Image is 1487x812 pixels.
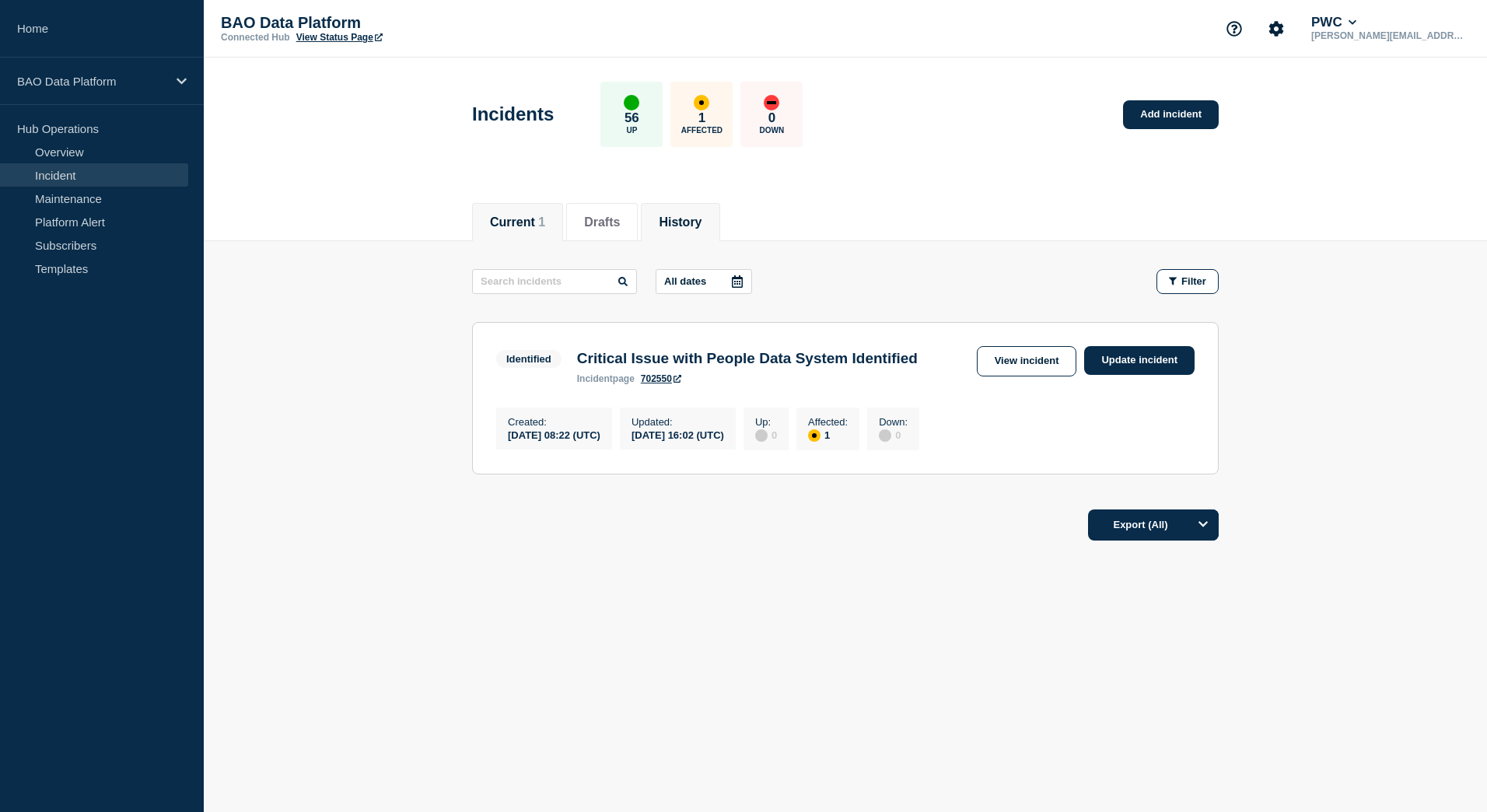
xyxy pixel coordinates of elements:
p: [PERSON_NAME][EMAIL_ADDRESS][PERSON_NAME][DOMAIN_NAME] [1308,30,1470,41]
button: Drafts [584,215,620,229]
h1: Incidents [472,103,554,125]
div: 0 [879,428,908,442]
p: Up : [755,416,777,428]
p: Affected [681,126,723,135]
p: Created : [508,416,600,428]
p: All dates [664,275,706,287]
input: Search incidents [472,269,637,294]
a: 702550 [641,373,681,384]
p: 56 [625,110,639,126]
a: Add incident [1123,100,1219,129]
p: Down : [879,416,908,428]
div: [DATE] 16:02 (UTC) [632,428,724,441]
div: affected [694,95,709,110]
button: PWC [1308,15,1359,30]
div: affected [808,429,820,442]
p: Up [626,126,637,135]
p: BAO Data Platform [17,75,166,88]
p: Affected : [808,416,848,428]
p: Updated : [632,416,724,428]
div: 0 [755,428,777,442]
a: Update incident [1084,346,1195,375]
div: disabled [755,429,768,442]
div: down [764,95,779,110]
button: History [659,215,702,229]
span: incident [577,373,613,384]
button: Support [1218,12,1251,45]
button: Account settings [1260,12,1293,45]
h3: Critical Issue with People Data System Identified [577,350,918,367]
button: Current 1 [490,215,545,229]
button: Export (All) [1088,509,1219,541]
p: Down [760,126,785,135]
button: Filter [1156,269,1219,294]
button: All dates [656,269,752,294]
span: 1 [538,215,545,229]
p: Connected Hub [221,32,290,43]
p: page [577,373,635,384]
div: [DATE] 08:22 (UTC) [508,428,600,441]
span: Filter [1181,275,1206,287]
p: 1 [698,110,705,126]
a: View Status Page [296,32,383,43]
p: BAO Data Platform [221,14,532,32]
a: View incident [977,346,1077,376]
div: 1 [808,428,848,442]
div: disabled [879,429,891,442]
p: 0 [768,110,775,126]
button: Options [1188,509,1219,541]
div: up [624,95,639,110]
span: Identified [496,350,562,368]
